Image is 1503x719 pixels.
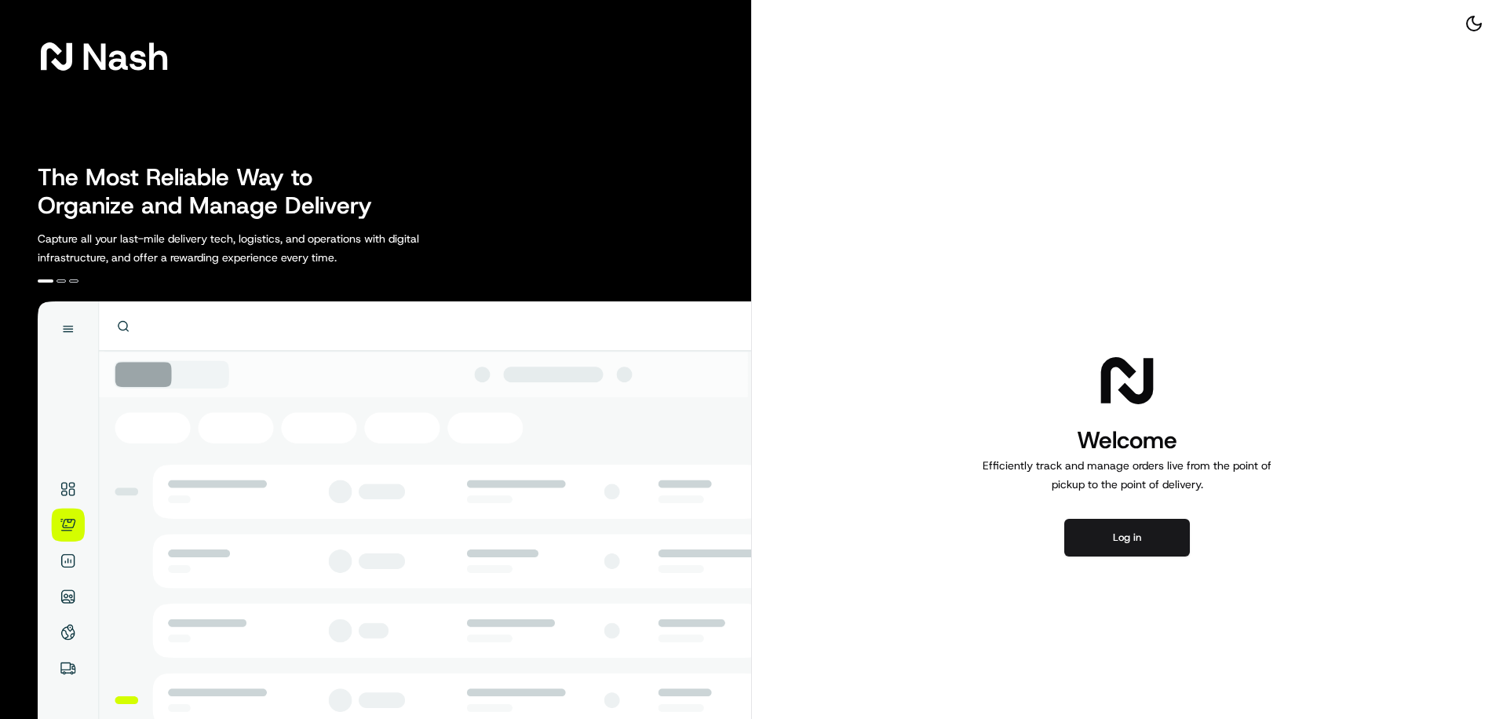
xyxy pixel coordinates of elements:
button: Log in [1064,519,1190,557]
p: Capture all your last-mile delivery tech, logistics, and operations with digital infrastructure, ... [38,229,490,267]
span: Nash [82,41,169,72]
h2: The Most Reliable Way to Organize and Manage Delivery [38,163,389,220]
h1: Welcome [976,425,1278,456]
p: Efficiently track and manage orders live from the point of pickup to the point of delivery. [976,456,1278,494]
